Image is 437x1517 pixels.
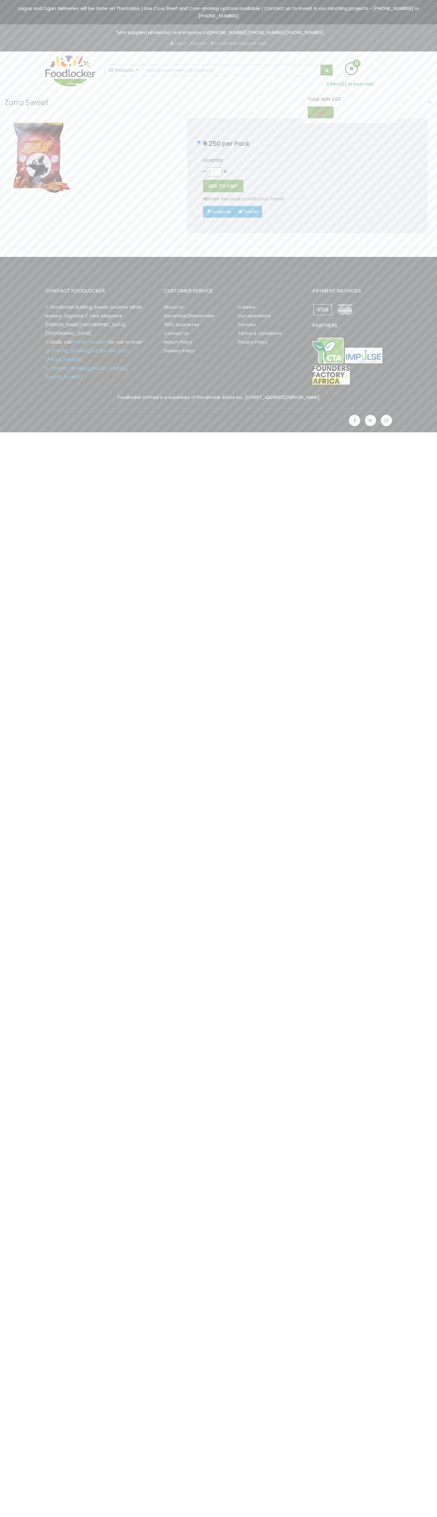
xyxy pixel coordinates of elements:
span: Kindly call for call to order [45,339,142,345]
a: Privacy Policy [238,339,267,345]
div: Foodlocker Limited is a subsidiary of Foodlocker Africa Inc, [STREET_ADDRESS][PERSON_NAME] [41,394,397,401]
a: Facebook [203,206,235,217]
a: December2Remember [164,313,215,319]
a: Our operations [238,313,271,319]
span: Foodlocker Building, Beside Creative Minds Nursery, Opposite C.Zard, Magazine [PERSON_NAME][GEOGR... [45,304,142,336]
input: Search our variety of products [142,65,320,76]
a: [PHONE_NUMBER] [286,29,323,36]
a: [PHONE_NUMBER] [52,365,89,371]
a: Register [190,40,207,46]
a: About Us [164,304,183,310]
a: [PHONE_NUMBER] [72,339,109,345]
p: Share this product with your friends [203,195,285,203]
a: Contact Us [164,330,189,336]
h3: Zorro Sweet [5,97,48,109]
p: For supplies(wholesale) and enquires call , , [45,29,392,36]
button: Close [425,96,435,109]
h3: CONTACT FOODLOCKER [45,288,155,294]
a: Return Policy [164,339,192,345]
span: Lagos and Ogun deliveries will be done on Thursdays | Live Cow, Beef and Cow-sharing options avai... [18,5,419,19]
a: [PHONE_NUMBER] [52,348,89,354]
h3: PARTNERS [312,323,392,328]
span: | [188,40,189,46]
img: FFA [312,366,350,385]
a: [PHONE_NUMBER] [90,365,127,371]
h3: PAYMENT METHODS [312,288,392,294]
a: Log in [171,40,186,46]
a: [PHONE_NUMBER] [210,29,247,36]
a: [PHONE_NUMBER] [45,374,82,380]
img: payment [312,303,333,317]
a: Farmers [238,322,256,328]
button: All Products [105,65,143,76]
a: [PHONE_NUMBER] [45,356,82,363]
button: ADD TO CART [203,180,243,192]
p: 0 item(s) in your cart [308,81,392,88]
img: CTA [312,338,344,363]
a: Delivery Policy [164,348,195,354]
span: , , [45,348,129,363]
p: ₦ 250 per Pack [203,140,412,147]
img: Zorro Sweet [9,118,71,198]
span: | [208,40,210,46]
img: Impulse [345,348,382,363]
strong: Quantity: [203,157,223,163]
a: Careers [238,304,255,310]
span: × [428,98,432,107]
a: CART [308,106,334,118]
a: Twitter [235,206,262,217]
h3: CUSTOMER SERVICE [164,288,303,294]
span: , , [45,365,128,380]
img: FoodLocker [45,55,95,86]
p: Total: NGN 0.00 [308,96,392,103]
a: [PHONE_NUMBER] [248,29,285,36]
a: 234 814 364 2387 [90,348,128,354]
span: 0 [353,60,360,67]
input: ₦ 250 per Pack [197,140,201,144]
a: Terms & Conditions [238,330,281,336]
a: 100% Guarantee [164,322,199,328]
a: Foodlocker Discount Club [211,40,266,46]
img: payment [335,303,355,317]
